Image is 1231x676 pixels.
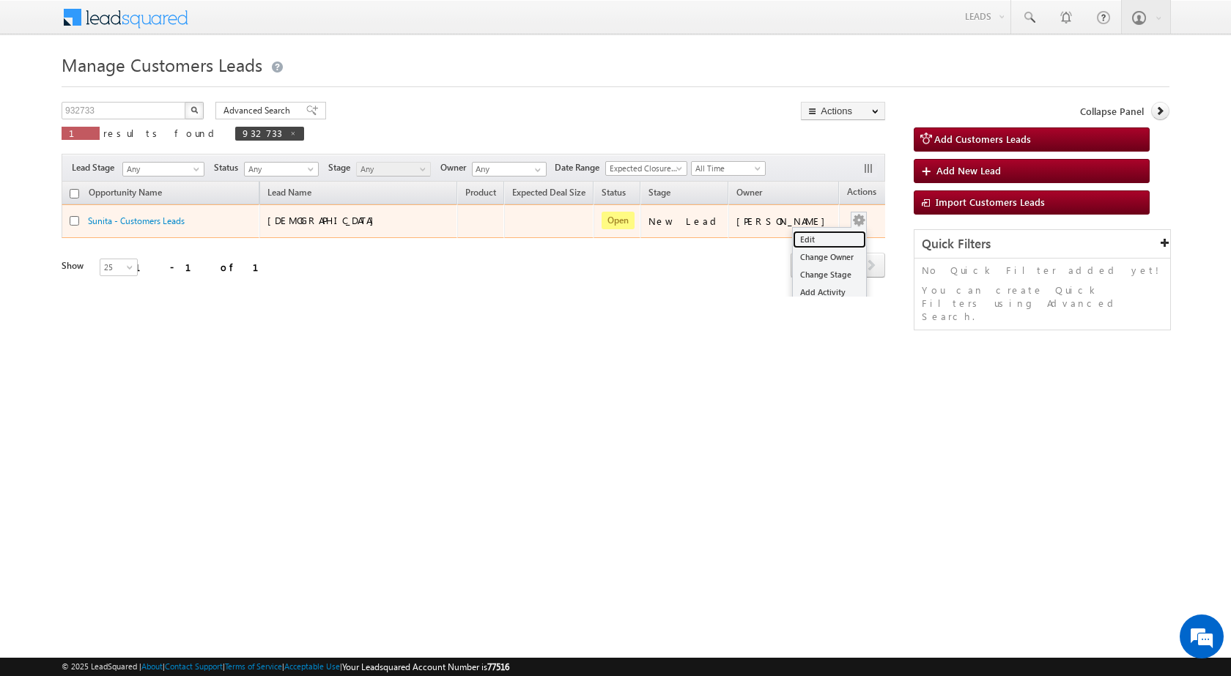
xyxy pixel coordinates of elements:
span: Owner [440,161,472,174]
span: Lead Name [260,185,319,204]
div: Minimize live chat window [240,7,276,42]
a: Status [594,185,633,204]
a: Edit [793,231,866,248]
input: Check all records [70,189,79,198]
span: prev [791,253,818,278]
input: Type to Search [472,162,547,177]
a: Any [122,162,204,177]
a: Opportunity Name [81,185,169,204]
a: Contact Support [165,661,223,671]
span: Actions [840,184,884,203]
a: Expected Closure Date [605,161,687,176]
span: Stage [648,187,670,198]
span: [DEMOGRAPHIC_DATA] [267,214,381,226]
a: Change Stage [793,266,866,283]
span: Collapse Panel [1080,105,1144,118]
a: All Time [691,161,766,176]
a: Stage [641,185,678,204]
span: Opportunity Name [89,187,162,198]
img: Search [191,106,198,114]
span: Date Range [555,161,605,174]
span: Your Leadsquared Account Number is [342,661,509,672]
button: Actions [801,102,885,120]
a: 25 [100,259,138,276]
a: Any [244,162,319,177]
span: 77516 [487,661,509,672]
span: Open [602,212,635,229]
em: Submit [215,451,266,471]
span: Expected Closure Date [606,162,682,175]
span: 25 [100,261,139,274]
a: prev [791,254,818,278]
span: Stage [328,161,356,174]
span: 1 [69,127,92,139]
a: Expected Deal Size [505,185,593,204]
a: Sunita - Customers Leads [88,215,185,226]
span: Status [214,161,244,174]
p: No Quick Filter added yet! [922,264,1163,277]
span: results found [103,127,220,139]
span: Manage Customers Leads [62,53,262,76]
span: All Time [692,162,761,175]
p: You can create Quick Filters using Advanced Search. [922,283,1163,323]
span: Any [123,163,199,176]
img: d_60004797649_company_0_60004797649 [25,77,62,96]
div: Show [62,259,88,272]
span: Advanced Search [223,104,295,117]
a: next [858,254,885,278]
a: About [141,661,163,671]
span: Add New Lead [936,164,1001,177]
div: [PERSON_NAME] [736,215,832,228]
span: Lead Stage [72,161,120,174]
a: Show All Items [527,163,545,177]
span: 932733 [243,127,282,139]
span: Any [245,163,314,176]
div: New Lead [648,215,722,228]
a: Acceptable Use [284,661,340,671]
span: Import Customers Leads [936,196,1045,208]
span: Expected Deal Size [512,187,585,198]
span: next [858,253,885,278]
a: Any [356,162,431,177]
a: Change Owner [793,248,866,266]
a: Terms of Service [225,661,282,671]
span: Owner [736,187,762,198]
span: Add Customers Leads [934,133,1031,145]
span: Any [357,163,426,176]
span: Product [465,187,496,198]
div: 1 - 1 of 1 [135,259,276,275]
div: Leave a message [76,77,246,96]
span: © 2025 LeadSquared | | | | | [62,660,509,674]
textarea: Type your message and click 'Submit' [19,135,267,439]
div: Quick Filters [914,230,1170,259]
a: Add Activity [793,283,866,301]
